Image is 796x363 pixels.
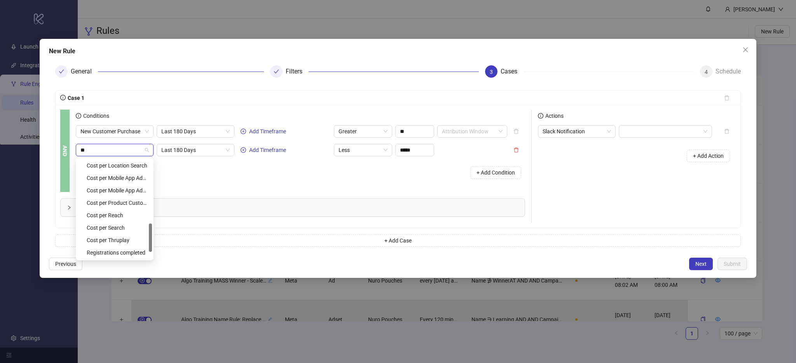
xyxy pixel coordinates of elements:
[49,258,82,270] button: Previous
[739,44,752,56] button: Close
[507,144,525,156] button: delete
[470,166,521,179] button: + Add Condition
[77,184,152,197] div: Cost per Mobile App Add to Wishlist
[87,174,147,182] div: Cost per Mobile App Add Payment Info
[55,261,76,267] span: Previous
[237,145,289,155] button: Add Timeframe
[61,145,69,156] b: AND
[339,144,388,156] span: Less
[716,65,741,78] div: Schedule
[689,258,713,270] button: Next
[60,95,66,100] span: info-circle
[274,69,279,74] span: check
[477,169,515,176] span: + Add Condition
[77,172,152,184] div: Cost per Mobile App Add Payment Info
[81,113,109,119] span: Conditions
[249,128,286,134] span: Add Timeframe
[687,150,730,162] button: + Add Action
[693,153,724,159] span: + Add Action
[77,197,152,209] div: Cost per Product Customized
[161,144,230,156] span: Last 180 Days
[87,236,147,244] div: Cost per Thruplay
[66,95,84,101] span: Case 1
[71,65,98,78] div: General
[742,47,749,53] span: close
[249,147,286,153] span: Add Timeframe
[77,209,152,222] div: Cost per Reach
[695,261,707,267] span: Next
[237,127,289,136] button: Add Timeframe
[49,47,747,56] div: New Rule
[67,205,72,210] span: collapsed
[87,248,147,257] div: Registrations completed
[61,199,525,216] div: Preview
[543,113,564,119] span: Actions
[513,147,519,153] span: delete
[55,234,740,247] button: + Add Case
[490,69,493,75] span: 3
[501,65,524,78] div: Cases
[705,69,708,75] span: 4
[286,65,309,78] div: Filters
[87,211,147,220] div: Cost per Reach
[77,246,152,259] div: Registrations completed
[76,203,518,212] span: Preview
[241,129,246,134] span: plus-circle
[59,69,64,74] span: check
[76,113,81,119] span: info-circle
[80,126,149,137] span: New Customer Purchase
[87,186,147,195] div: Cost per Mobile App Add to Wishlist
[507,125,525,138] button: delete
[87,223,147,232] div: Cost per Search
[87,161,147,170] div: Cost per Location Search
[718,92,736,104] button: delete
[384,237,412,244] span: + Add Case
[161,126,230,137] span: Last 180 Days
[241,147,246,153] span: plus-circle
[538,113,543,119] span: info-circle
[543,126,611,137] span: Slack Notification
[77,234,152,246] div: Cost per Thruplay
[87,199,147,207] div: Cost per Product Customized
[77,159,152,172] div: Cost per Location Search
[77,222,152,234] div: Cost per Search
[718,125,736,138] button: delete
[717,258,747,270] button: Submit
[339,126,388,137] span: Greater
